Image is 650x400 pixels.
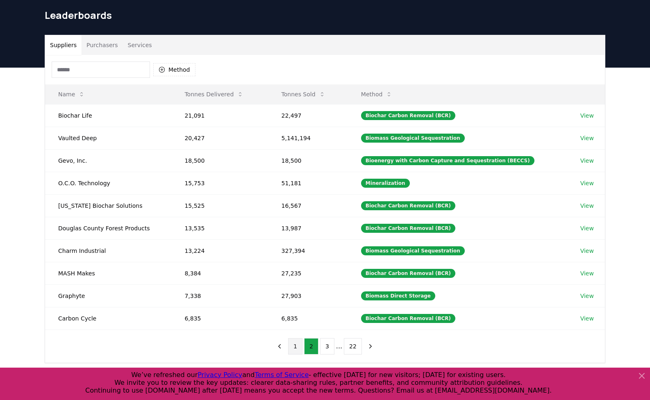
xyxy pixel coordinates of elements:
[361,224,455,233] div: Biochar Carbon Removal (BCR)
[45,307,171,330] td: Carbon Cycle
[580,202,594,210] a: View
[171,194,268,217] td: 15,525
[45,239,171,262] td: Charm Industrial
[355,86,399,102] button: Method
[45,172,171,194] td: O.C.O. Technology
[45,217,171,239] td: Douglas County Forest Products
[304,338,318,355] button: 2
[268,149,348,172] td: 18,500
[364,338,377,355] button: next page
[268,217,348,239] td: 13,987
[153,63,195,76] button: Method
[275,86,332,102] button: Tonnes Sold
[268,307,348,330] td: 6,835
[171,217,268,239] td: 13,535
[580,292,594,300] a: View
[171,307,268,330] td: 6,835
[580,179,594,187] a: View
[268,194,348,217] td: 16,567
[580,314,594,323] a: View
[123,35,157,55] button: Services
[171,104,268,127] td: 21,091
[273,338,286,355] button: previous page
[580,134,594,142] a: View
[361,201,455,210] div: Biochar Carbon Removal (BCR)
[268,172,348,194] td: 51,181
[268,104,348,127] td: 22,497
[171,127,268,149] td: 20,427
[361,291,435,300] div: Biomass Direct Storage
[171,239,268,262] td: 13,224
[580,224,594,232] a: View
[45,35,82,55] button: Suppliers
[344,338,362,355] button: 22
[82,35,123,55] button: Purchasers
[361,111,455,120] div: Biochar Carbon Removal (BCR)
[268,284,348,307] td: 27,903
[580,269,594,277] a: View
[45,262,171,284] td: MASH Makes
[171,172,268,194] td: 15,753
[361,156,534,165] div: Bioenergy with Carbon Capture and Sequestration (BECCS)
[336,341,342,351] li: ...
[320,338,334,355] button: 3
[45,104,171,127] td: Biochar Life
[171,262,268,284] td: 8,384
[268,239,348,262] td: 327,394
[45,9,605,22] h1: Leaderboards
[580,111,594,120] a: View
[45,149,171,172] td: Gevo, Inc.
[361,269,455,278] div: Biochar Carbon Removal (BCR)
[361,134,465,143] div: Biomass Geological Sequestration
[45,284,171,307] td: Graphyte
[361,246,465,255] div: Biomass Geological Sequestration
[361,179,410,188] div: Mineralization
[361,314,455,323] div: Biochar Carbon Removal (BCR)
[288,338,302,355] button: 1
[268,127,348,149] td: 5,141,194
[268,262,348,284] td: 27,235
[171,284,268,307] td: 7,338
[580,157,594,165] a: View
[580,247,594,255] a: View
[45,194,171,217] td: [US_STATE] Biochar Solutions
[52,86,91,102] button: Name
[178,86,250,102] button: Tonnes Delivered
[171,149,268,172] td: 18,500
[45,127,171,149] td: Vaulted Deep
